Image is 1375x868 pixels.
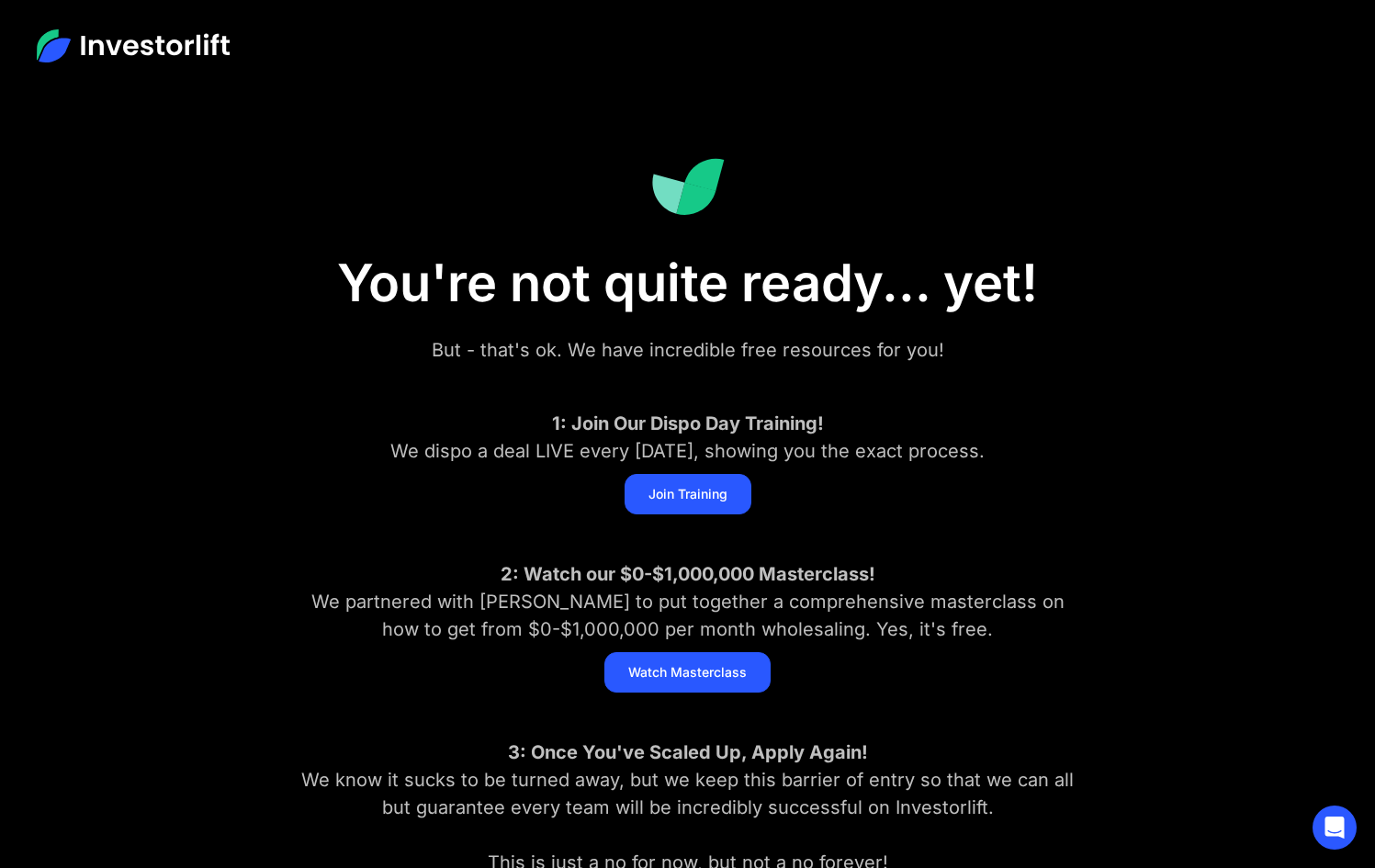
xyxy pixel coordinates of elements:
div: Open Intercom Messenger [1313,806,1357,850]
h1: You're not quite ready... yet! [229,253,1147,314]
a: Watch Masterclass [604,652,771,693]
div: But - that's ok. We have incredible free resources for you! [293,336,1083,364]
strong: 1: Join Our Dispo Day Training! [552,412,824,434]
img: Investorlift Dashboard [651,158,725,216]
a: Join Training [625,474,751,514]
div: We partnered with [PERSON_NAME] to put together a comprehensive masterclass on how to get from $0... [293,560,1083,643]
strong: 2: Watch our $0-$1,000,000 Masterclass! [501,563,875,585]
strong: 3: Once You've Scaled Up, Apply Again! [508,741,868,763]
div: We dispo a deal LIVE every [DATE], showing you the exact process. [293,410,1083,465]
